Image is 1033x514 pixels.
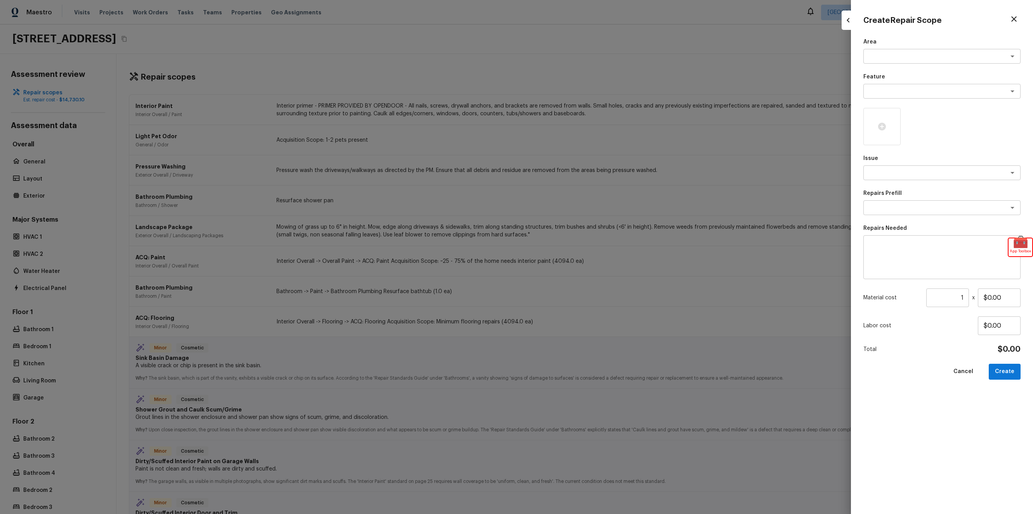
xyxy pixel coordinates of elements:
button: Create [989,364,1021,380]
button: Cancel [947,364,979,380]
button: Open [1007,202,1018,213]
p: Repairs Prefill [863,189,1021,197]
p: Area [863,38,1021,46]
p: Labor cost [863,322,978,330]
p: Feature [863,73,1021,81]
p: Repairs Needed [863,224,1021,232]
button: Open [1007,167,1018,178]
button: Open [1007,51,1018,62]
h4: $0.00 [998,344,1021,354]
h4: Create Repair Scope [863,16,942,26]
div: x [863,288,1021,307]
p: Issue [863,155,1021,162]
span: 🧰 [1009,238,1032,246]
button: Open [1007,86,1018,97]
span: App Toolbox [1010,247,1031,255]
p: Material cost [863,294,923,302]
p: Total [863,346,877,353]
